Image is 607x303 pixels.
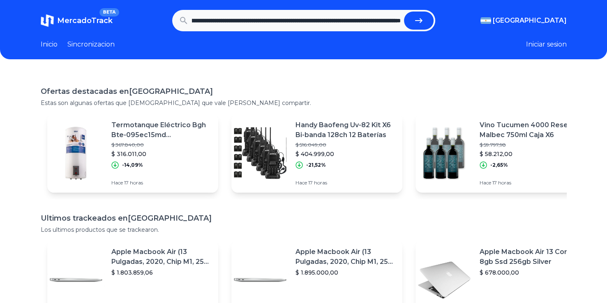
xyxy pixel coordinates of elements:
p: -2,65% [490,162,508,168]
a: Featured imageVino Tucumen 4000 Reserva Malbec 750ml Caja X6$ 59.797,98$ 58.212,00-2,65%Hace 17 h... [415,114,586,193]
img: Argentina [480,17,491,24]
a: Sincronizacion [67,40,115,49]
p: Los ultimos productos que se trackearon. [41,226,567,234]
img: MercadoTrack [41,14,54,27]
p: Vino Tucumen 4000 Reserva Malbec 750ml Caja X6 [480,120,580,140]
p: Handy Baofeng Uv-82 Kit X6 Bi-banda 128ch 12 Baterías [295,120,396,140]
p: $ 516.049,00 [295,142,396,148]
p: $ 1.895.000,00 [295,268,396,277]
img: Featured image [47,124,105,182]
a: Featured imageHandy Baofeng Uv-82 Kit X6 Bi-banda 128ch 12 Baterías$ 516.049,00$ 404.999,00-21,52... [231,114,402,193]
p: $ 59.797,98 [480,142,580,148]
button: Iniciar sesion [526,40,567,49]
h1: Ofertas destacadas en [GEOGRAPHIC_DATA] [41,86,567,97]
p: Estas son algunas ofertas que [DEMOGRAPHIC_DATA] que vale [PERSON_NAME] compartir. [41,99,567,107]
p: Apple Macbook Air (13 Pulgadas, 2020, Chip M1, 256 Gb De Ssd, 8 Gb De Ram) - Plata [111,247,212,267]
a: Featured imageTermotanque Eléctrico Bgh Bte-095ec15md [PERSON_NAME] 95l 220v$ 367.840,00$ 316.011... [47,114,218,193]
span: MercadoTrack [57,16,113,25]
button: [GEOGRAPHIC_DATA] [480,16,567,26]
p: $ 678.000,00 [480,268,580,277]
p: Hace 17 horas [111,179,212,186]
p: Apple Macbook Air 13 Core I5 8gb Ssd 256gb Silver [480,247,580,267]
a: Inicio [41,40,58,49]
span: BETA [99,8,119,16]
img: Featured image [415,124,473,182]
p: Hace 17 horas [295,179,396,186]
a: MercadoTrackBETA [41,14,113,27]
p: -21,52% [306,162,326,168]
p: Apple Macbook Air (13 Pulgadas, 2020, Chip M1, 256 Gb De Ssd, 8 Gb De Ram) - Plata [295,247,396,267]
p: $ 58.212,00 [480,150,580,158]
p: Termotanque Eléctrico Bgh Bte-095ec15md [PERSON_NAME] 95l 220v [111,120,212,140]
p: Hace 17 horas [480,179,580,186]
span: [GEOGRAPHIC_DATA] [493,16,567,26]
p: $ 404.999,00 [295,150,396,158]
p: -14,09% [122,162,143,168]
p: $ 367.840,00 [111,142,212,148]
img: Featured image [231,124,289,182]
p: $ 316.011,00 [111,150,212,158]
p: $ 1.803.859,06 [111,268,212,277]
h1: Ultimos trackeados en [GEOGRAPHIC_DATA] [41,212,567,224]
